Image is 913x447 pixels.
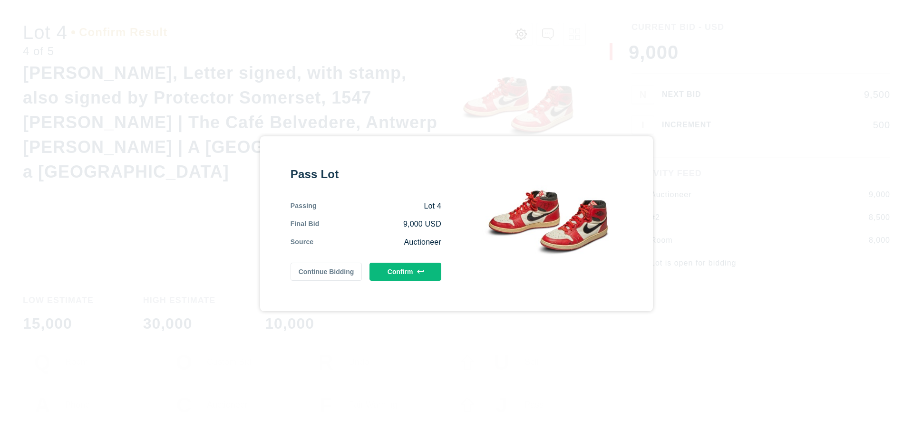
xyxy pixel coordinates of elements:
[313,237,441,247] div: Auctioneer
[291,201,317,211] div: Passing
[291,219,320,229] div: Final Bid
[291,167,441,182] div: Pass Lot
[291,263,362,281] button: Continue Bidding
[369,263,441,281] button: Confirm
[291,237,314,247] div: Source
[317,201,441,211] div: Lot 4
[320,219,441,229] div: 9,000 USD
